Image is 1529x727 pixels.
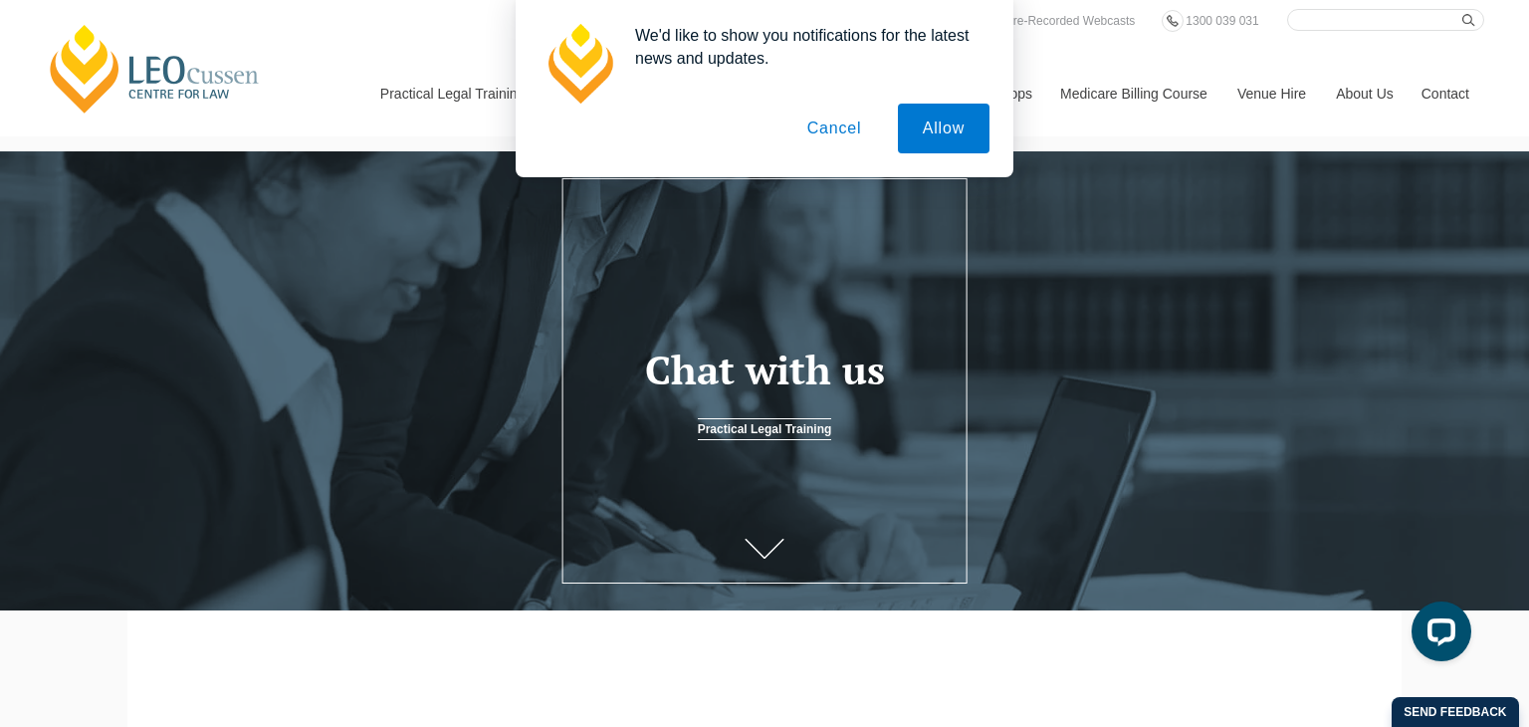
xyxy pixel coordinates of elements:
[698,418,832,440] a: Practical Legal Training
[540,24,619,104] img: notification icon
[898,104,989,153] button: Allow
[619,24,989,70] div: We'd like to show you notifications for the latest news and updates.
[1396,594,1479,677] iframe: LiveChat chat widget
[581,348,949,391] h1: Chat with us
[782,104,887,153] button: Cancel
